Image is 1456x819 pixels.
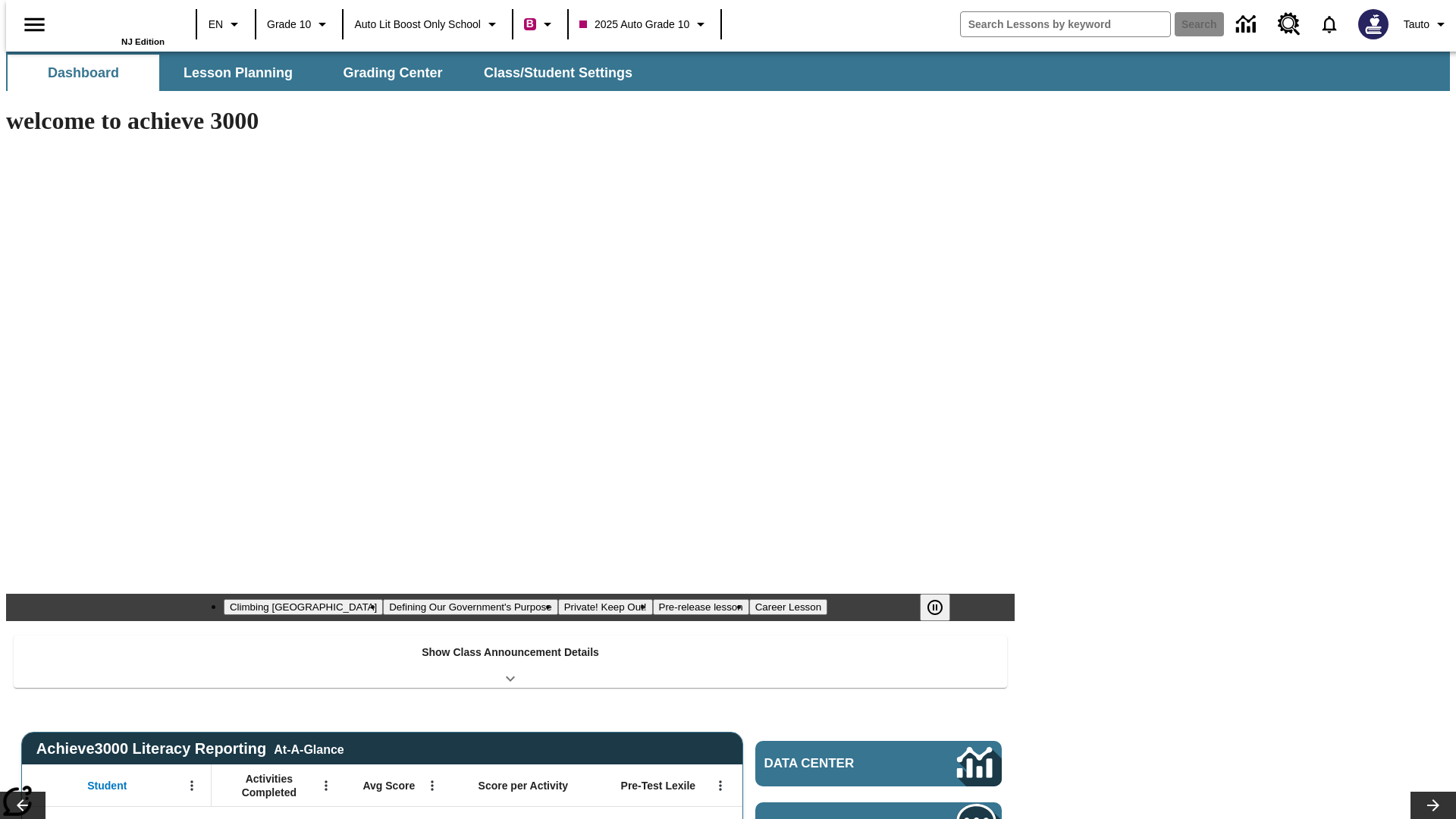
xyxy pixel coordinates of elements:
[348,11,507,38] button: School: Auto Lit Boost only School, Select your school
[274,740,344,757] div: At-A-Glance
[1410,792,1456,819] button: Lesson carousel, Next
[1349,5,1398,44] button: Select a new avatar
[421,774,444,797] button: Open Menu
[267,17,311,33] span: Grade 10
[383,599,557,615] button: Slide 2 Defining Our Government's Purpose
[6,107,1015,135] h1: welcome to achieve 3000
[1404,17,1429,33] span: Tauto
[14,635,1007,688] div: Show Class Announcement Details
[1269,4,1310,45] a: Resource Center, Will open in new tab
[1398,11,1456,38] button: Profile/Settings
[261,11,337,38] button: Grade: Grade 10, Select a grade
[202,11,250,38] button: Language: EN, Select a language
[36,740,344,758] span: Achieve3000 Literacy Reporting
[558,599,653,615] button: Slide 3 Private! Keep Out!
[6,55,646,91] div: SubNavbar
[526,14,534,33] span: B
[749,599,827,615] button: Slide 5 Career Lesson
[48,64,119,82] span: Dashboard
[1227,4,1269,45] a: Data Center
[479,779,569,792] span: Score per Activity
[8,55,159,91] button: Dashboard
[315,774,337,797] button: Open Menu
[653,599,749,615] button: Slide 4 Pre-release lesson
[209,17,223,33] span: EN
[121,37,165,46] span: NJ Edition
[87,779,127,792] span: Student
[219,772,319,799] span: Activities Completed
[1358,9,1389,39] img: Avatar
[162,55,314,91] button: Lesson Planning
[484,64,632,82] span: Class/Student Settings
[472,55,645,91] button: Class/Student Settings
[755,741,1002,786] a: Data Center
[709,774,732,797] button: Open Menu
[621,779,696,792] span: Pre-Test Lexile
[180,774,203,797] button: Open Menu
[224,599,383,615] button: Slide 1 Climbing Mount Tai
[66,7,165,37] a: Home
[518,11,563,38] button: Boost Class color is violet red. Change class color
[573,11,716,38] button: Class: 2025 Auto Grade 10, Select your class
[362,779,415,792] span: Avg Score
[354,17,481,33] span: Auto Lit Boost only School
[920,594,965,621] div: Pause
[12,2,57,47] button: Open side menu
[66,5,165,46] div: Home
[184,64,293,82] span: Lesson Planning
[579,17,689,33] span: 2025 Auto Grade 10
[343,64,442,82] span: Grading Center
[1310,5,1349,44] a: Notifications
[422,645,599,661] p: Show Class Announcement Details
[317,55,469,91] button: Grading Center
[920,594,950,621] button: Pause
[764,756,906,771] span: Data Center
[6,52,1450,91] div: SubNavbar
[961,12,1170,36] input: search field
